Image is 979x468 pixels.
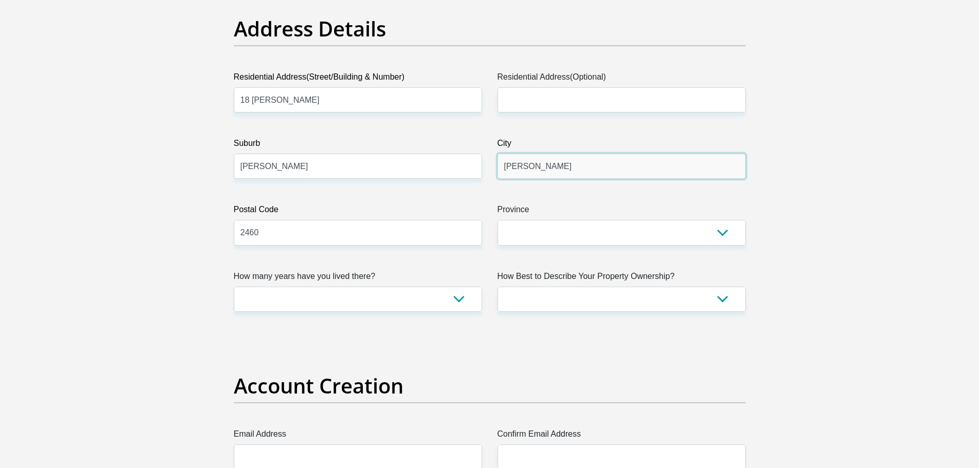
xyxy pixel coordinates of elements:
label: Residential Address(Street/Building & Number) [234,71,482,87]
label: Confirm Email Address [497,428,746,444]
label: Email Address [234,428,482,444]
input: City [497,154,746,179]
h2: Account Creation [234,373,746,398]
select: Please select a value [234,287,482,312]
input: Address line 2 (Optional) [497,87,746,113]
select: Please Select a Province [497,220,746,245]
input: Valid residential address [234,87,482,113]
label: Suburb [234,137,482,154]
select: Please select a value [497,287,746,312]
input: Postal Code [234,220,482,245]
input: Suburb [234,154,482,179]
label: Postal Code [234,203,482,220]
label: Residential Address(Optional) [497,71,746,87]
label: How many years have you lived there? [234,270,482,287]
h2: Address Details [234,16,746,41]
label: City [497,137,746,154]
label: How Best to Describe Your Property Ownership? [497,270,746,287]
label: Province [497,203,746,220]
